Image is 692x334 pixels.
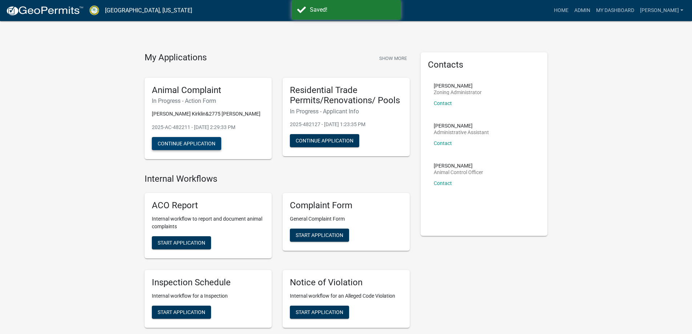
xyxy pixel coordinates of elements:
[434,123,489,128] p: [PERSON_NAME]
[310,5,395,14] div: Saved!
[152,277,264,288] h5: Inspection Schedule
[89,5,99,15] img: Crawford County, Georgia
[571,4,593,17] a: Admin
[152,124,264,131] p: 2025-AC-482211 - [DATE] 2:29:33 PM
[152,97,264,104] h6: In Progress - Action Form
[434,140,452,146] a: Contact
[152,110,264,118] p: [PERSON_NAME] Kirklin&2775 [PERSON_NAME]
[434,83,482,88] p: [PERSON_NAME]
[145,174,410,184] h4: Internal Workflows
[434,163,483,168] p: [PERSON_NAME]
[290,108,402,115] h6: In Progress - Applicant Info
[290,200,402,211] h5: Complaint Form
[290,229,349,242] button: Start Application
[152,200,264,211] h5: ACO Report
[290,292,402,300] p: Internal workflow for an Alleged Code Violation
[290,121,402,128] p: 2025-482127 - [DATE] 1:23:35 PM
[637,4,686,17] a: [PERSON_NAME]
[152,236,211,249] button: Start Application
[290,277,402,288] h5: Notice of Violation
[434,170,483,175] p: Animal Control Officer
[296,309,343,315] span: Start Application
[158,240,205,246] span: Start Application
[434,100,452,106] a: Contact
[434,180,452,186] a: Contact
[551,4,571,17] a: Home
[296,232,343,238] span: Start Application
[152,292,264,300] p: Internal workflow for a Inspection
[152,306,211,319] button: Start Application
[376,52,410,64] button: Show More
[428,60,541,70] h5: Contacts
[152,85,264,96] h5: Animal Complaint
[145,52,207,63] h4: My Applications
[593,4,637,17] a: My Dashboard
[158,309,205,315] span: Start Application
[290,85,402,106] h5: Residential Trade Permits/Renovations/ Pools
[152,137,221,150] button: Continue Application
[152,215,264,230] p: Internal workflow to report and document animal complaints
[290,134,359,147] button: Continue Application
[290,306,349,319] button: Start Application
[434,90,482,95] p: Zoning Administrator
[290,215,402,223] p: General Complaint Form
[105,4,192,17] a: [GEOGRAPHIC_DATA], [US_STATE]
[434,130,489,135] p: Administrative Assistant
